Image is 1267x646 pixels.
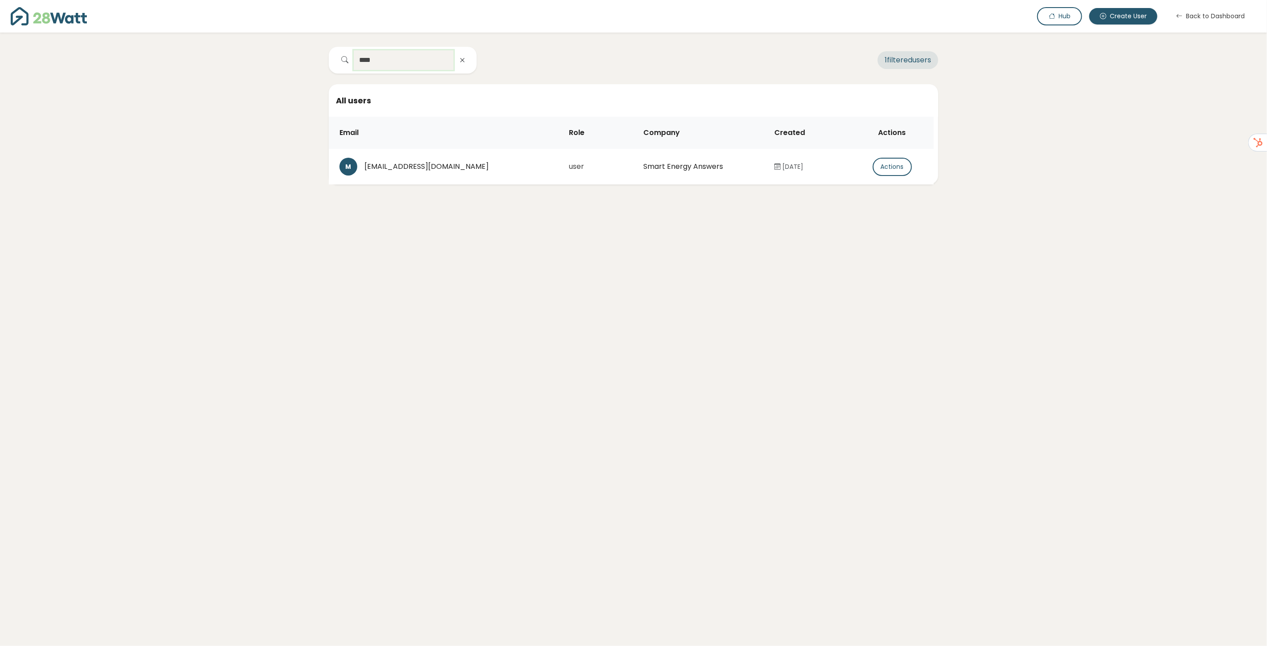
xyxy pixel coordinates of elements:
th: Created [767,117,854,149]
img: 28Watt [11,7,87,25]
button: Back to Dashboard [1165,7,1256,25]
span: user [569,161,584,172]
th: Actions [854,117,934,149]
button: Hub [1037,7,1082,25]
th: Email [329,117,562,149]
div: [EMAIL_ADDRESS][DOMAIN_NAME] [364,161,555,172]
button: Actions [873,158,912,176]
div: [DATE] [774,162,847,172]
th: Role [562,117,636,149]
th: Company [636,117,767,149]
div: M [339,158,357,176]
span: 1 filtered users [878,51,938,69]
div: Smart Energy Answers [643,161,760,172]
button: Create User [1089,8,1157,25]
h5: All users [336,95,931,106]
